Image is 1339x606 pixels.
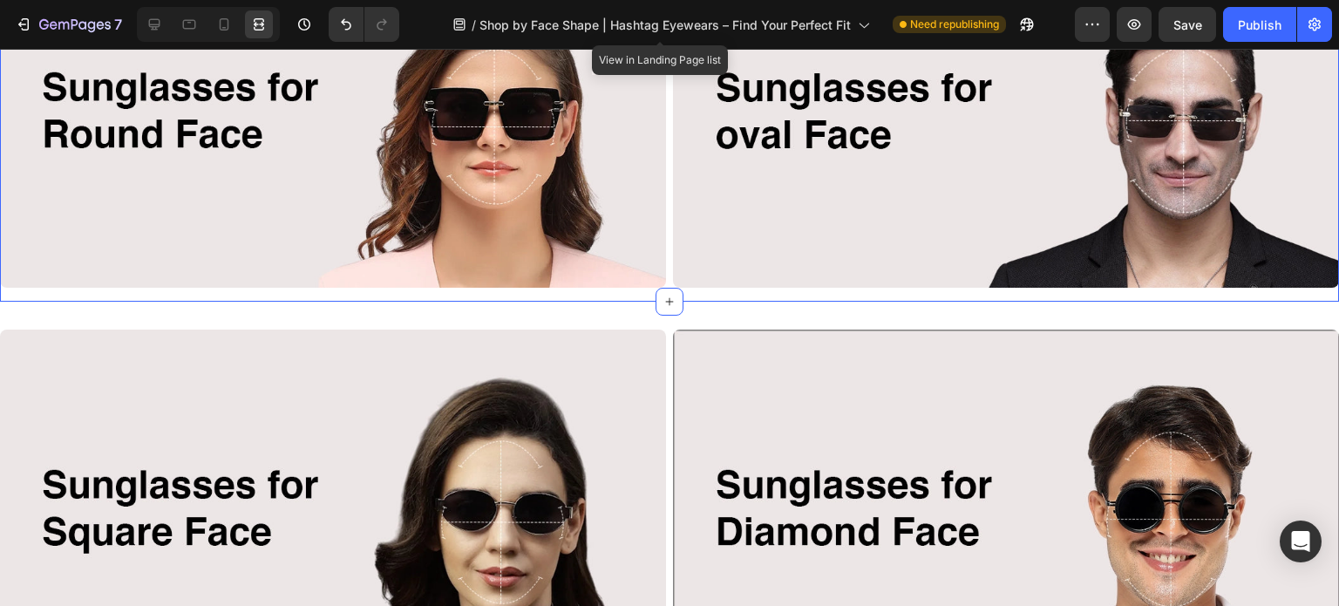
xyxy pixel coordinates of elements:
[1280,521,1322,562] div: Open Intercom Messenger
[1173,17,1202,32] span: Save
[7,7,130,42] button: 7
[910,17,999,32] span: Need republishing
[114,14,122,35] p: 7
[472,16,476,34] span: /
[329,7,399,42] div: Undo/Redo
[1223,7,1296,42] button: Publish
[1238,16,1281,34] div: Publish
[479,16,851,34] span: Shop by Face Shape | Hashtag Eyewears – Find Your Perfect Fit
[1159,7,1216,42] button: Save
